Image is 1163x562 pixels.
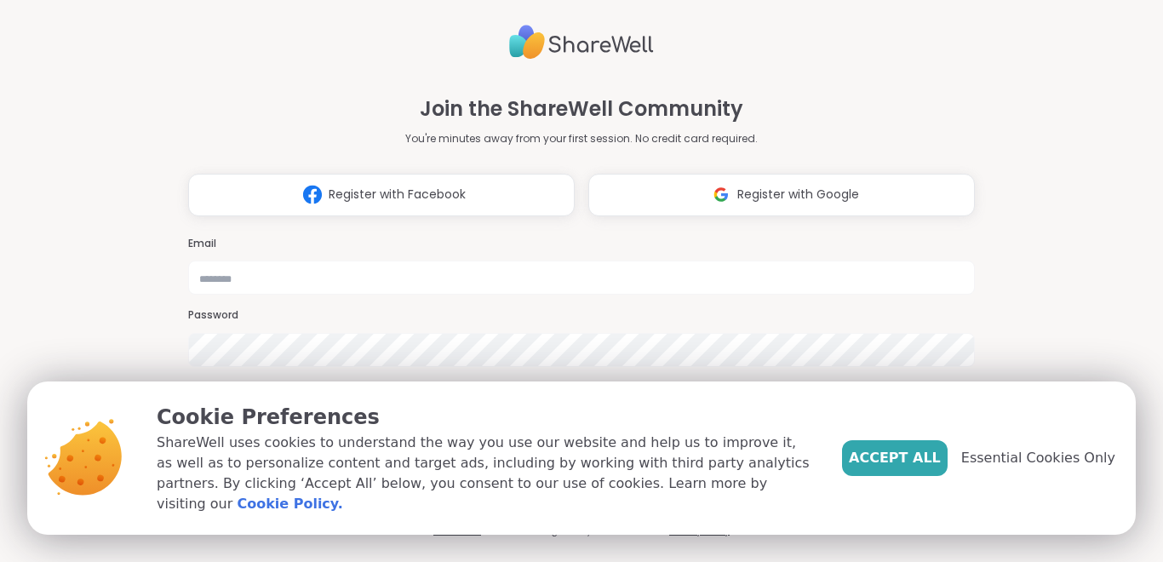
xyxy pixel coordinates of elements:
[961,448,1115,468] span: Essential Cookies Only
[237,494,342,514] a: Cookie Policy.
[842,440,948,476] button: Accept All
[157,433,815,514] p: ShareWell uses cookies to understand the way you use our website and help us to improve it, as we...
[188,174,575,216] button: Register with Facebook
[188,308,975,323] h3: Password
[329,186,466,204] span: Register with Facebook
[509,18,654,66] img: ShareWell Logo
[405,131,758,146] p: You're minutes away from your first session. No credit card required.
[157,402,815,433] p: Cookie Preferences
[849,448,941,468] span: Accept All
[705,179,737,210] img: ShareWell Logomark
[296,179,329,210] img: ShareWell Logomark
[188,237,975,251] h3: Email
[420,94,743,124] h1: Join the ShareWell Community
[588,174,975,216] button: Register with Google
[737,186,859,204] span: Register with Google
